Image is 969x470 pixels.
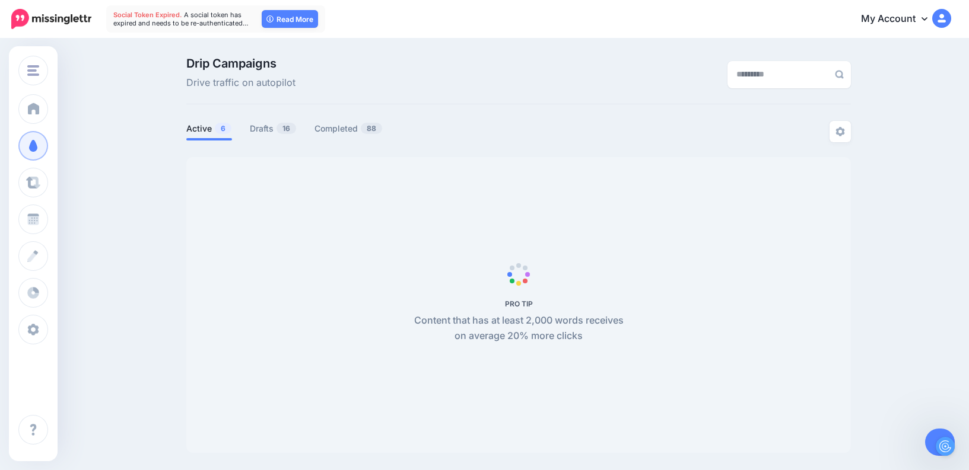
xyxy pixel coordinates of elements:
[113,11,249,27] span: A social token has expired and needs to be re-authenticated…
[113,11,182,19] span: Social Token Expired.
[277,123,296,134] span: 16
[314,122,383,136] a: Completed88
[849,5,951,34] a: My Account
[835,70,844,79] img: search-grey-6.png
[186,122,232,136] a: Active6
[835,127,845,136] img: settings-grey.png
[408,299,630,308] h5: PRO TIP
[262,10,318,28] a: Read More
[186,57,296,69] span: Drip Campaigns
[408,313,630,344] p: Content that has at least 2,000 words receives on average 20% more clicks
[250,122,297,136] a: Drafts16
[361,123,382,134] span: 88
[27,65,39,76] img: menu.png
[186,75,296,91] span: Drive traffic on autopilot
[11,9,91,29] img: Missinglettr
[215,123,231,134] span: 6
